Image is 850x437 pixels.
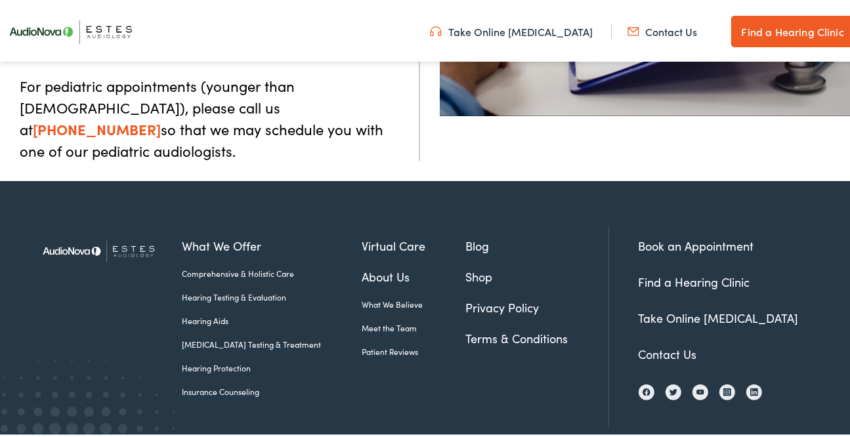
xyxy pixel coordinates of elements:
a: Comprehensive & Holistic Care [182,265,361,277]
a: Hearing Protection [182,360,361,371]
a: What We Believe [362,296,465,308]
img: utility icon [627,22,639,36]
a: Take Online [MEDICAL_DATA] [430,22,593,36]
a: Privacy Policy [465,296,608,314]
a: Book an Appointment [639,235,754,251]
img: utility icon [430,22,442,36]
img: Estes Audiology [34,224,172,273]
a: Hearing Testing & Evaluation [182,289,361,301]
img: YouTube [696,386,704,393]
img: Instagram [723,385,731,394]
img: Twitter [669,386,677,394]
a: [PHONE_NUMBER] [33,116,161,136]
p: For pediatric appointments (younger than [DEMOGRAPHIC_DATA]), please call us at so that we may sc... [20,72,399,159]
a: Contact Us [627,22,698,36]
a: About Us [362,265,465,283]
img: LinkedIn [750,385,758,394]
a: Patient Reviews [362,343,465,355]
a: What We Offer [182,234,361,252]
a: Meet the Team [362,320,465,331]
a: Take Online [MEDICAL_DATA] [639,307,799,323]
a: Insurance Counseling [182,383,361,395]
a: Contact Us [639,343,697,360]
a: Blog [465,234,608,252]
a: Find a Hearing Clinic [639,271,750,287]
a: Hearing Aids [182,312,361,324]
a: Virtual Care [362,234,465,252]
img: Facebook icon, indicating the presence of the site or brand on the social media platform. [643,386,650,394]
a: Shop [465,265,608,283]
a: [MEDICAL_DATA] Testing & Treatment [182,336,361,348]
a: Terms & Conditions [465,327,608,344]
